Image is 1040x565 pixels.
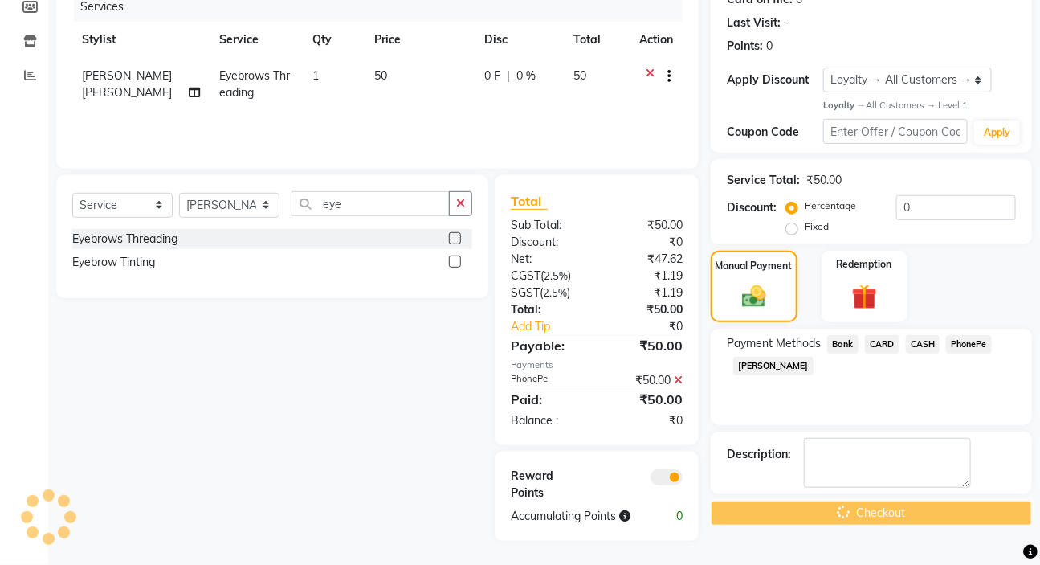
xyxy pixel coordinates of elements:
[837,257,892,272] label: Redemption
[499,285,597,301] div: ( )
[597,217,695,234] div: ₹50.00
[806,172,842,189] div: ₹50.00
[974,121,1020,145] button: Apply
[511,193,548,210] span: Total
[499,508,646,525] div: Accumulating Points
[303,22,365,58] th: Qty
[516,68,536,84] span: 0 %
[312,68,319,83] span: 1
[574,68,587,83] span: 50
[292,191,450,216] input: Search or Scan
[727,124,823,141] div: Coupon Code
[597,412,695,429] div: ₹0
[484,68,500,84] span: 0 F
[733,357,814,375] span: [PERSON_NAME]
[597,372,695,389] div: ₹50.00
[727,14,781,31] div: Last Visit:
[365,22,475,58] th: Price
[475,22,565,58] th: Disc
[597,251,695,268] div: ₹47.62
[727,335,821,352] span: Payment Methods
[499,372,597,389] div: PhonePe
[805,199,856,213] label: Percentage
[906,335,940,354] span: CASH
[82,68,172,100] span: [PERSON_NAME] [PERSON_NAME]
[507,68,510,84] span: |
[511,358,683,372] div: Payments
[865,335,899,354] span: CARD
[946,335,992,354] span: PhonePe
[766,38,773,55] div: 0
[646,508,695,525] div: 0
[597,285,695,301] div: ₹1.19
[72,254,155,271] div: Eyebrow Tinting
[716,259,793,273] label: Manual Payment
[499,336,597,355] div: Payable:
[499,468,597,502] div: Reward Points
[220,68,291,100] span: Eyebrows Threading
[72,231,177,248] div: Eyebrows Threading
[511,268,540,283] span: CGST
[823,99,1016,113] div: All Customers → Level 1
[727,446,791,463] div: Description:
[727,38,763,55] div: Points:
[565,22,630,58] th: Total
[597,336,695,355] div: ₹50.00
[630,22,683,58] th: Action
[613,318,695,335] div: ₹0
[727,199,777,216] div: Discount:
[727,72,823,88] div: Apply Discount
[499,390,597,409] div: Paid:
[499,301,597,318] div: Total:
[543,286,567,299] span: 2.5%
[823,100,866,111] strong: Loyalty →
[374,68,387,83] span: 50
[210,22,304,58] th: Service
[499,234,597,251] div: Discount:
[597,268,695,285] div: ₹1.19
[72,22,210,58] th: Stylist
[823,119,968,144] input: Enter Offer / Coupon Code
[597,301,695,318] div: ₹50.00
[597,390,695,409] div: ₹50.00
[827,335,859,354] span: Bank
[727,172,800,189] div: Service Total:
[805,219,829,234] label: Fixed
[499,268,597,285] div: ( )
[597,234,695,251] div: ₹0
[735,283,773,310] img: _cash.svg
[544,269,568,282] span: 2.5%
[844,281,885,313] img: _gift.svg
[499,412,597,429] div: Balance :
[499,318,613,335] a: Add Tip
[499,217,597,234] div: Sub Total:
[499,251,597,268] div: Net:
[784,14,789,31] div: -
[511,285,540,300] span: SGST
